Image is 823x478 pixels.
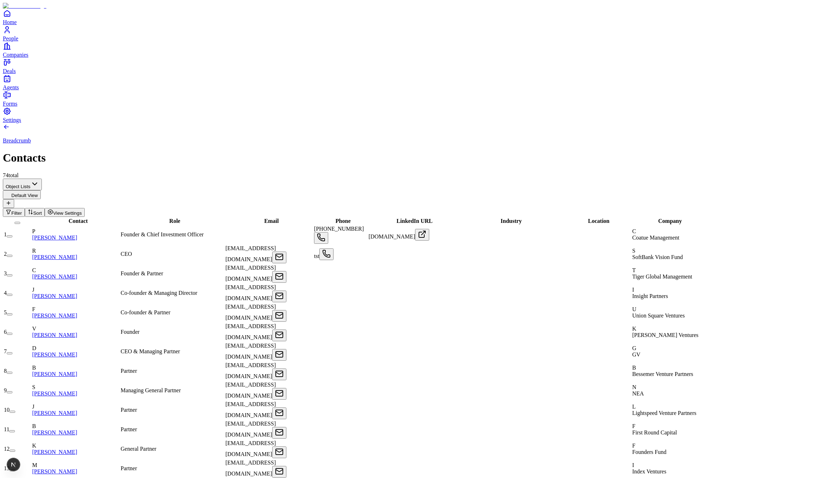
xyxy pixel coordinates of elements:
div: SSoftBank Vision Fund [632,248,703,260]
a: [PERSON_NAME] [32,254,77,260]
span: [EMAIL_ADDRESS][DOMAIN_NAME] [225,265,276,282]
a: [PERSON_NAME] [32,332,77,338]
span: Contact [68,218,88,224]
span: Home [3,19,17,25]
span: Settings [3,117,21,123]
button: Open [272,427,286,439]
button: Open [272,271,286,283]
a: [PERSON_NAME] [32,274,77,280]
div: S [32,384,119,390]
span: Founder [121,329,139,335]
button: Default View [3,190,41,199]
button: Open [314,232,328,244]
div: K [632,326,703,332]
span: 3 [4,270,7,276]
span: 13 [4,465,10,471]
div: TTiger Global Management [632,267,703,280]
span: 6 [4,329,7,335]
a: [PERSON_NAME] [32,352,77,358]
div: T [632,267,703,274]
div: L [632,404,703,410]
span: Insight Partners [632,293,668,299]
button: Open [415,229,429,241]
div: I [632,287,703,293]
a: Companies [3,42,820,58]
div: GGV [632,345,703,358]
div: R [32,248,119,254]
a: [PERSON_NAME] [32,449,77,455]
span: 9 [4,387,7,393]
a: [PERSON_NAME] [32,468,77,474]
span: 11 [4,426,9,432]
a: Forms [3,91,820,107]
button: Open [272,466,286,478]
div: U [632,306,703,313]
a: [PERSON_NAME] [32,429,77,435]
a: Home [3,9,820,25]
span: 2 [4,251,7,257]
span: Founders Fund [632,449,666,455]
span: [EMAIL_ADDRESS][DOMAIN_NAME] [225,284,276,301]
span: [EMAIL_ADDRESS][DOMAIN_NAME] [225,421,276,438]
div: CCoatue Management [632,228,703,241]
span: Lightspeed Venture Partners [632,410,696,416]
button: Open [272,407,286,419]
div: NNEA [632,384,703,397]
button: Open [272,252,286,263]
div: IIndex Ventures [632,462,703,475]
span: [EMAIL_ADDRESS][DOMAIN_NAME] [225,460,276,477]
div: C [32,267,119,274]
div: D [32,345,119,352]
span: Companies [3,52,28,58]
span: Co-founder & Partner [121,309,170,315]
span: Partner [121,368,137,374]
button: Open [272,446,286,458]
button: Open [272,349,286,361]
div: UUnion Square Ventures [632,306,703,319]
div: K[PERSON_NAME] Ventures [632,326,703,338]
button: Open [272,291,286,302]
span: Bessemer Venture Partners [632,371,693,377]
span: Sort [33,210,42,216]
span: Partner [121,465,137,471]
div: C [632,228,703,235]
span: 7 [4,348,7,354]
span: Agents [3,84,19,90]
span: [PHONE_NUMBER] [314,226,364,232]
a: Breadcrumb [3,125,820,144]
span: Managing General Partner [121,387,181,393]
div: V [32,326,119,332]
div: B [632,365,703,371]
div: F [32,306,119,313]
span: [EMAIL_ADDRESS][DOMAIN_NAME] [225,362,276,379]
p: Breadcrumb [3,137,820,144]
span: [PERSON_NAME] Ventures [632,332,699,338]
span: 1 [4,231,7,237]
span: Tiger Global Management [632,274,692,280]
button: Open [319,248,334,260]
span: CEO [121,251,132,257]
div: F [632,443,703,449]
a: [PERSON_NAME] [32,371,77,377]
a: [PERSON_NAME] [32,235,77,241]
div: B [32,365,119,371]
span: Deals [3,68,16,74]
span: Phone [336,218,351,224]
span: Partner [121,426,137,432]
span: Location [588,218,609,224]
a: Deals [3,58,820,74]
span: [EMAIL_ADDRESS][DOMAIN_NAME] [225,304,276,321]
div: M [32,462,119,468]
span: Industry [500,218,522,224]
span: Company [658,218,682,224]
span: 12 [4,446,10,452]
button: Filter [3,208,25,217]
div: 74 total [3,172,820,179]
span: 10 [4,407,10,413]
div: K [32,443,119,449]
div: BBessemer Venture Partners [632,365,703,377]
span: [EMAIL_ADDRESS][DOMAIN_NAME] [225,343,276,360]
span: Role [169,218,180,224]
span: Union Square Ventures [632,313,685,319]
img: Item Brain Logo [3,3,46,9]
